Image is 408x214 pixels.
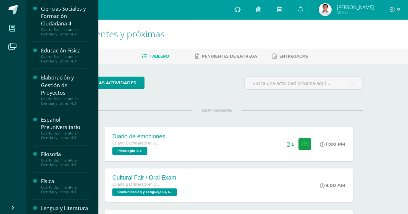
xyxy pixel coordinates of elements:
input: Busca una actividad próxima aquí... [244,77,363,89]
span: Cuarto Bachillerato en Ciencias y Letras [112,182,161,187]
img: 8c90b53e8f579a87c5f6c31017cbcbc0.png [319,3,332,16]
a: Educación FísicaCuarto Bachillerato en Ciencias y Letras "4.3" [41,47,90,63]
div: Cuarto Bachillerato en Ciencias y Letras "4.3" [41,97,90,106]
a: FísicaCuarto Bachillerato en Ciencias y Letras "4.3" [41,178,90,194]
span: SEPTIEMBRE [192,107,242,113]
a: Entregadas [273,51,308,61]
div: Cuarto Bachillerato en Ciencias y Letras "4.3" [41,185,90,194]
span: Psicología '4.3' [112,147,147,155]
div: Español Preuniversitario [41,116,90,131]
div: Filosofía [41,151,90,158]
a: FilosofíaCuarto Bachillerato en Ciencias y Letras "4.3" [41,151,90,167]
div: Cuarto Bachillerato en Ciencias y Letras "4.3" [41,158,90,167]
div: Archivos entregados [286,142,294,147]
div: Física [41,178,90,185]
span: Cuarto Bachillerato en Ciencias y Letras [112,141,161,145]
div: Ciencias Sociales y Formación Ciudadana 4 [41,5,90,27]
div: 11:00 PM [320,141,345,147]
span: Comunicación y Lenguaje L3, Inglés 4 'Inglés Avanzado' [112,188,177,196]
a: Ciencias Sociales y Formación Ciudadana 4Cuarto Bachillerato en Ciencias y Letras "4.3" [41,5,90,36]
span: Pendientes de entrega [202,54,257,59]
span: Entregadas [279,54,308,59]
div: Cuarto Bachillerato en Ciencias y Letras "4.3" [41,54,90,63]
a: Elaboración y Gestión de ProyectosCuarto Bachillerato en Ciencias y Letras "4.3" [41,74,90,105]
div: 9:00 AM [320,182,345,188]
div: Cultural Fair / Oral Exam [112,174,178,181]
span: [PERSON_NAME] [336,4,373,10]
a: Pendientes de entrega [195,51,257,61]
a: Tablero [142,51,169,61]
span: Tablero [150,54,169,59]
div: Diario de emociones [112,133,165,140]
div: Educación Física [41,47,90,54]
a: Español PreuniversitarioCuarto Bachillerato en Ciencias y Letras "4.3" [41,116,90,140]
span: Mi Perfil [336,10,373,15]
span: Actividades recientes y próximas [34,28,164,40]
a: todas las Actividades [71,77,144,89]
div: Cuarto Bachillerato en Ciencias y Letras "4.3" [41,27,90,36]
span: 1 [291,142,294,147]
div: Elaboración y Gestión de Proyectos [41,74,90,96]
div: Cuarto Bachillerato en Ciencias y Letras "4.3" [41,131,90,140]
